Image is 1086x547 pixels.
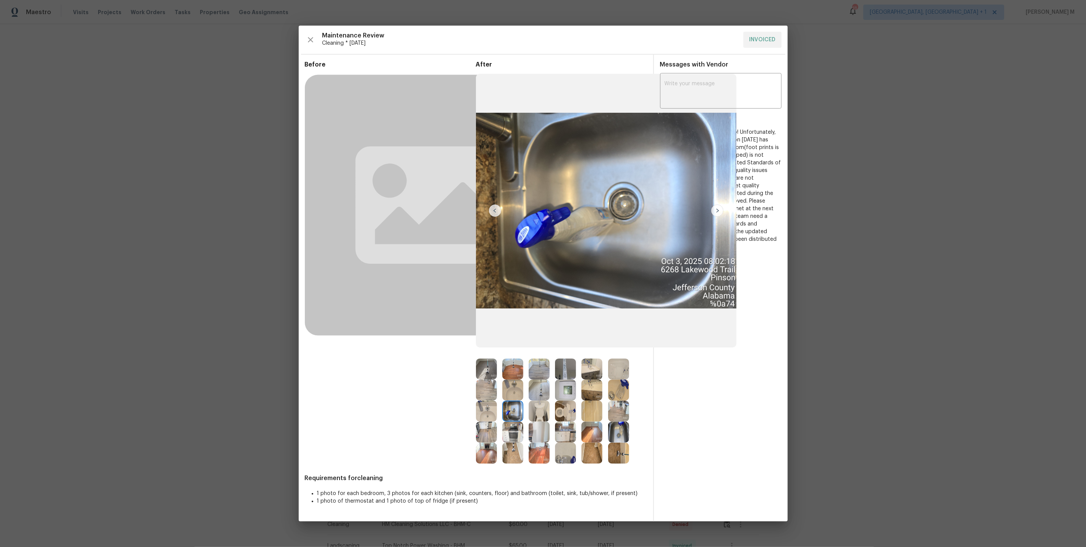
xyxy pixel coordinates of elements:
img: right-chevron-button-url [711,205,723,217]
li: 1 photo of thermostat and 1 photo of top of fridge (if present) [317,497,647,505]
span: Cleaning * [DATE] [322,39,737,47]
span: Messages with Vendor [660,62,728,68]
span: Before [305,61,476,68]
span: Maintenance Review [322,32,737,39]
img: left-chevron-button-url [489,205,501,217]
li: 1 photo for each bedroom, 3 photos for each kitchen (sink, counters, floor) and bathroom (toilet,... [317,490,647,497]
span: After [476,61,647,68]
span: Requirements for cleaning [305,474,647,482]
